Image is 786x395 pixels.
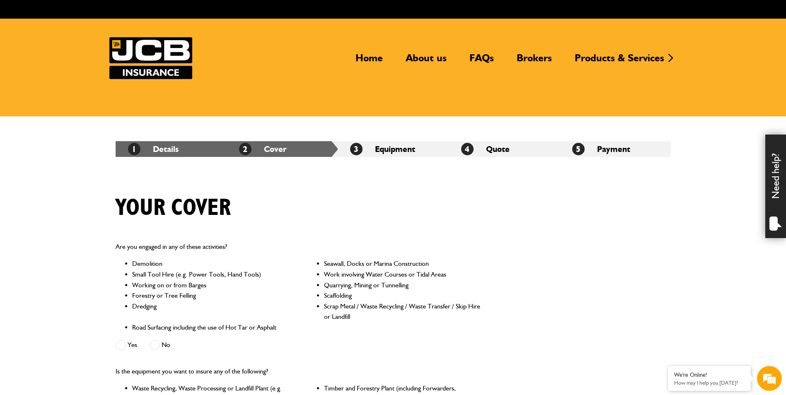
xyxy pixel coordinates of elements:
a: Products & Services [568,52,670,71]
span: 5 [572,143,585,155]
li: Scrap Metal / Waste Recycling / Waste Transfer / Skip Hire or Landfill [324,301,481,322]
a: About us [399,52,453,71]
li: Payment [560,141,671,157]
li: Working on or from Barges [132,280,289,291]
li: Dredging [132,301,289,322]
a: 1Details [128,144,179,154]
li: Quote [449,141,560,157]
div: Need help? [765,135,786,238]
li: Equipment [338,141,449,157]
p: Are you engaged in any of these activities? [116,241,481,252]
span: 4 [461,143,474,155]
li: Cover [227,141,338,157]
p: How may I help you today? [674,380,745,386]
li: Seawall, Docks or Marina Construction [324,258,481,269]
li: Small Tool Hire (e.g. Power Tools, Hand Tools) [132,269,289,280]
label: Yes [116,340,137,350]
img: JCB Insurance Services logo [109,37,192,79]
label: No [150,340,170,350]
span: 1 [128,143,140,155]
a: Brokers [510,52,558,71]
span: 3 [350,143,363,155]
li: Demolition [132,258,289,269]
span: 2 [239,143,252,155]
a: JCB Insurance Services [109,37,192,79]
li: Work involving Water Courses or Tidal Areas [324,269,481,280]
li: Forestry or Tree Felling [132,290,289,301]
li: Scaffolding [324,290,481,301]
a: Home [349,52,389,71]
li: Road Surfacing including the use of Hot Tar or Asphalt [132,322,289,333]
p: Is the equipment you want to insure any of the following? [116,366,481,377]
li: Quarrying, Mining or Tunnelling [324,280,481,291]
a: FAQs [463,52,500,71]
div: We're Online! [674,371,745,378]
h1: Your cover [116,194,231,222]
